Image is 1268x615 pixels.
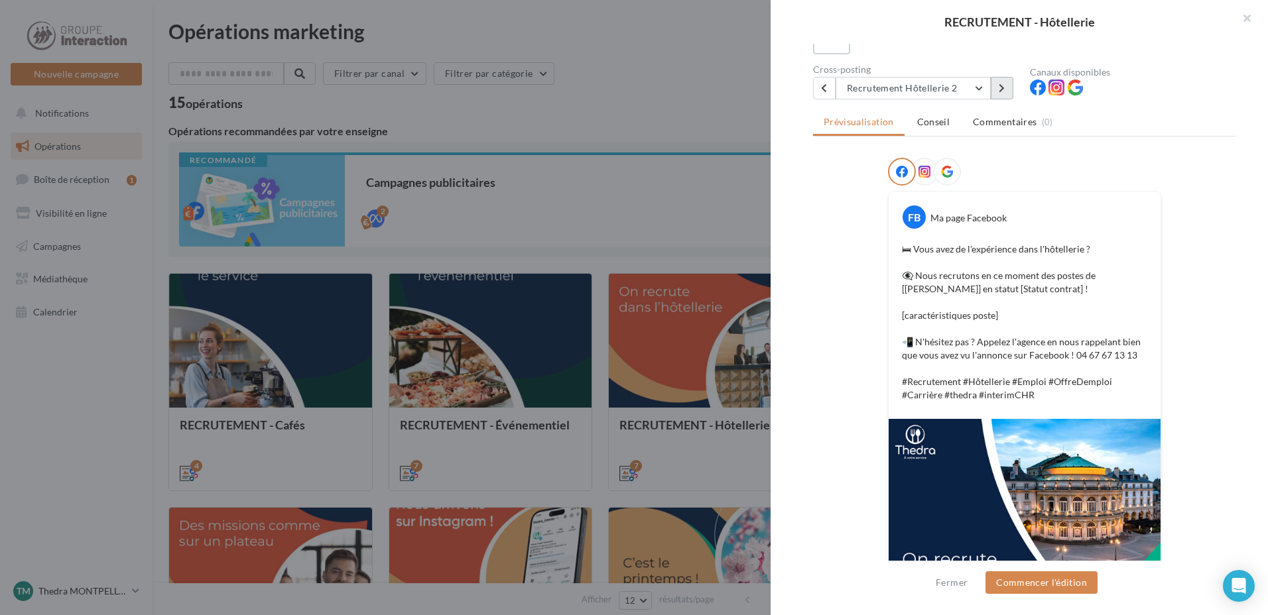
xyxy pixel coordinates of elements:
[902,243,1147,402] p: 🛏 Vous avez de l'expérience dans l'hôtellerie ? 👁‍🗨 Nous recrutons en ce moment des postes de [[P...
[1223,570,1255,602] div: Open Intercom Messenger
[792,16,1247,28] div: RECRUTEMENT - Hôtellerie
[1042,117,1053,127] span: (0)
[985,571,1098,594] button: Commencer l'édition
[903,205,926,229] div: FB
[813,65,1019,74] div: Cross-posting
[973,115,1037,129] span: Commentaires
[917,116,950,127] span: Conseil
[930,575,973,590] button: Fermer
[836,77,991,99] button: Recrutement Hôtellerie 2
[1030,68,1236,77] div: Canaux disponibles
[930,211,1007,225] div: Ma page Facebook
